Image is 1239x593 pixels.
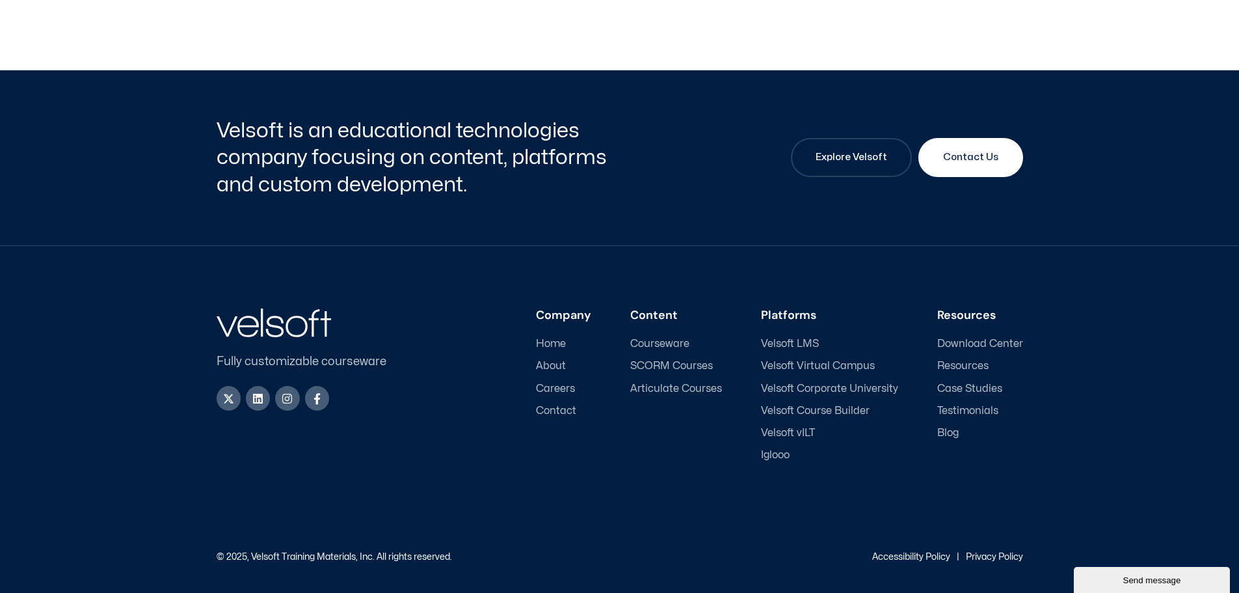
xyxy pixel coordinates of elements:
span: Resources [937,360,989,372]
span: Blog [937,427,959,439]
a: Articulate Courses [630,383,722,395]
h3: Content [630,309,722,323]
a: Iglooo [761,449,898,462]
span: Velsoft Virtual Campus [761,360,875,372]
a: Download Center [937,338,1023,350]
a: Case Studies [937,383,1023,395]
h2: Velsoft is an educational technologies company focusing on content, platforms and custom developm... [217,117,617,199]
span: Contact Us [943,150,998,165]
span: Velsoft LMS [761,338,819,350]
a: About [536,360,591,372]
a: Careers [536,383,591,395]
h3: Company [536,309,591,323]
span: Case Studies [937,383,1002,395]
span: Home [536,338,566,350]
a: Privacy Policy [966,553,1023,561]
span: About [536,360,566,372]
h3: Resources [937,309,1023,323]
span: Courseware [630,338,689,350]
a: Velsoft Virtual Campus [761,360,898,372]
span: Explore Velsoft [816,150,887,165]
p: | [957,553,959,562]
span: SCORM Courses [630,360,713,372]
a: Resources [937,360,1023,372]
iframe: chat widget [1074,564,1232,593]
a: Velsoft Course Builder [761,405,898,417]
p: Fully customizable courseware [217,353,408,370]
a: Velsoft LMS [761,338,898,350]
a: Accessibility Policy [872,553,950,561]
a: Contact [536,405,591,417]
a: Contact Us [918,138,1023,177]
a: Velsoft vILT [761,427,898,439]
p: © 2025, Velsoft Training Materials, Inc. All rights reserved. [217,553,452,562]
h3: Platforms [761,309,898,323]
span: Iglooo [761,449,790,462]
a: Explore Velsoft [791,138,912,177]
a: Testimonials [937,405,1023,417]
a: SCORM Courses [630,360,722,372]
span: Velsoft Course Builder [761,405,870,417]
span: Contact [536,405,576,417]
span: Careers [536,383,575,395]
a: Courseware [630,338,722,350]
span: Testimonials [937,405,998,417]
a: Blog [937,427,1023,439]
a: Velsoft Corporate University [761,383,898,395]
span: Velsoft vILT [761,427,815,439]
a: Home [536,338,591,350]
